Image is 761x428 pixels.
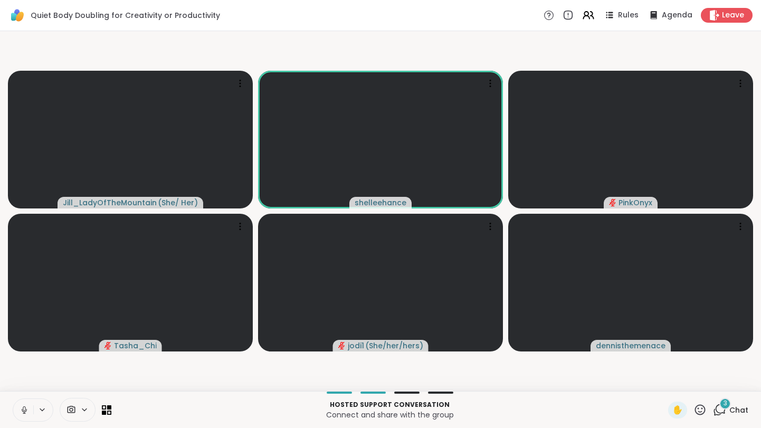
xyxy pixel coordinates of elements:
p: Connect and share with the group [118,410,662,420]
span: jodi1 [348,340,364,351]
span: audio-muted [338,342,346,349]
p: Hosted support conversation [118,400,662,410]
span: Tasha_Chi [114,340,157,351]
span: audio-muted [609,199,616,206]
span: Chat [729,405,748,415]
span: audio-muted [104,342,112,349]
img: ShareWell Logomark [8,6,26,24]
span: Jill_LadyOfTheMountain [63,197,157,208]
span: ( She/ Her ) [158,197,198,208]
span: ( She/her/hers ) [365,340,423,351]
span: Quiet Body Doubling for Creativity or Productivity [31,10,220,21]
span: 3 [724,399,727,408]
span: Rules [618,10,639,21]
span: shelleehance [355,197,406,208]
span: Leave [722,10,744,21]
span: PinkOnyx [619,197,652,208]
span: ✋ [672,404,683,416]
span: Agenda [662,10,692,21]
span: dennisthemenace [596,340,665,351]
